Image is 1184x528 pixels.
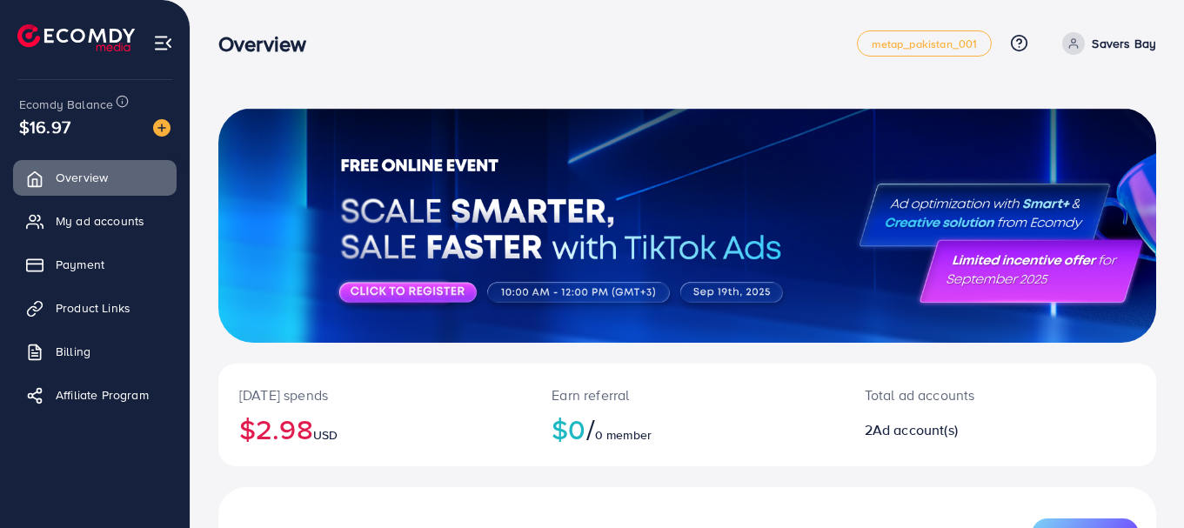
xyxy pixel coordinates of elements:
img: menu [153,33,173,53]
h2: 2 [865,422,1058,438]
p: Total ad accounts [865,384,1058,405]
span: Ecomdy Balance [19,96,113,113]
span: Product Links [56,299,130,317]
img: image [153,119,171,137]
span: Ad account(s) [873,420,958,439]
span: Overview [56,169,108,186]
a: Billing [13,334,177,369]
span: Billing [56,343,90,360]
p: [DATE] spends [239,384,510,405]
a: Savers Bay [1055,32,1156,55]
iframe: Chat [1110,450,1171,515]
span: metap_pakistan_001 [872,38,978,50]
a: Product Links [13,291,177,325]
span: USD [313,426,338,444]
span: Payment [56,256,104,273]
h3: Overview [218,31,320,57]
img: logo [17,24,135,51]
span: 0 member [595,426,652,444]
a: Payment [13,247,177,282]
h2: $2.98 [239,412,510,445]
span: / [586,409,595,449]
p: Earn referral [552,384,822,405]
span: Affiliate Program [56,386,149,404]
h2: $0 [552,412,822,445]
a: My ad accounts [13,204,177,238]
span: $16.97 [19,114,70,139]
a: metap_pakistan_001 [857,30,993,57]
a: Affiliate Program [13,378,177,412]
span: My ad accounts [56,212,144,230]
a: Overview [13,160,177,195]
p: Savers Bay [1092,33,1156,54]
